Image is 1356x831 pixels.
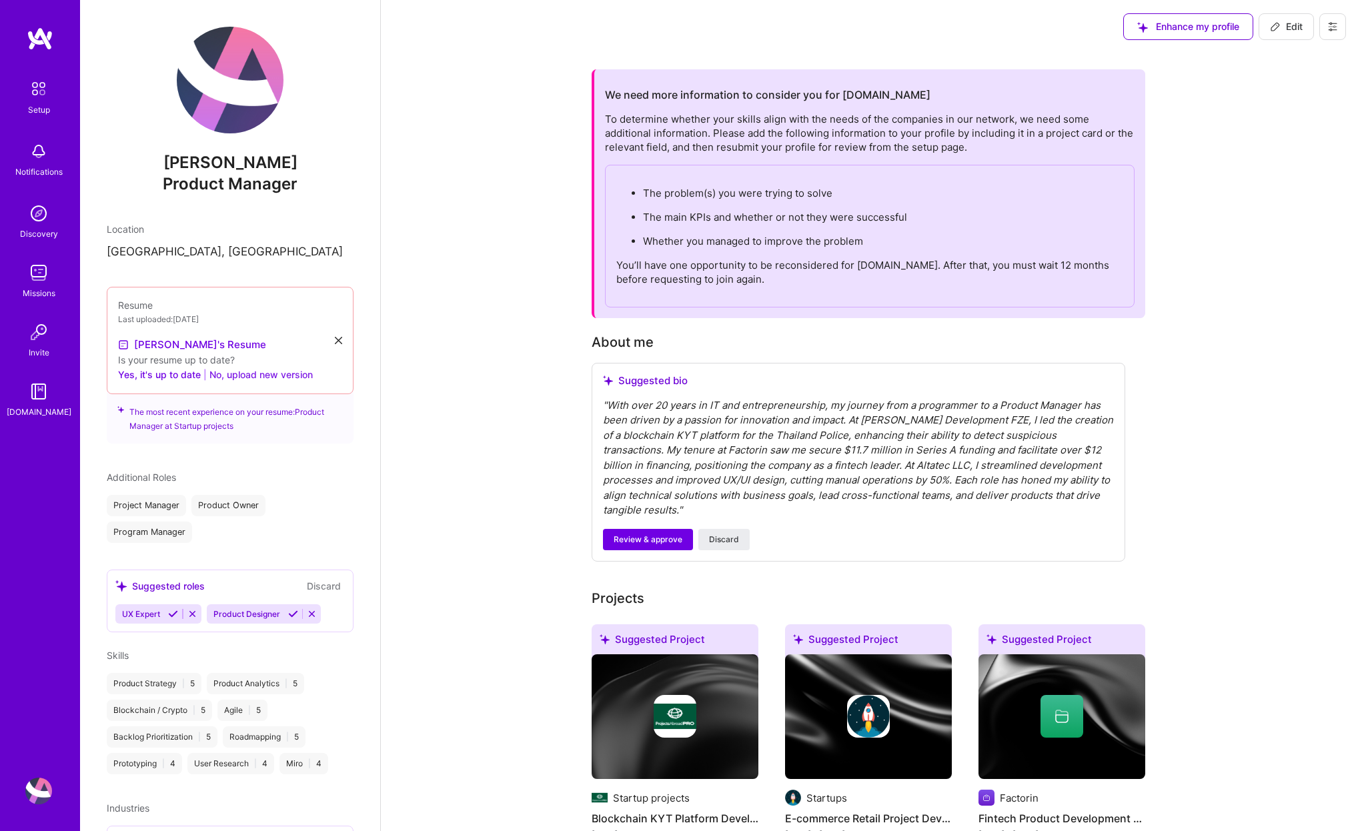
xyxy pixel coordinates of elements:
span: Skills [107,650,129,661]
a: User Avatar [22,778,55,804]
i: icon Close [335,337,342,344]
span: Enhance my profile [1137,20,1239,33]
button: Edit [1259,13,1314,40]
div: Project Manager [107,495,186,516]
img: Company logo [654,695,696,738]
div: Last uploaded: [DATE] [118,312,342,326]
span: Industries [107,802,149,814]
p: Whether you managed to improve the problem [643,234,1123,248]
span: Additional Roles [107,472,176,483]
span: [PERSON_NAME] [107,153,354,173]
div: Miro 4 [279,753,328,774]
img: User Avatar [25,778,52,804]
div: Backlog Prioritization 5 [107,726,217,748]
i: Reject [307,609,317,619]
span: | [162,758,165,769]
img: Company logo [785,790,801,806]
i: icon SuggestedTeams [793,634,803,644]
div: " With over 20 years in IT and entrepreneurship, my journey from a programmer to a Product Manage... [603,398,1114,518]
img: Resume [118,339,129,350]
img: discovery [25,200,52,227]
h4: Blockchain KYT Platform Development [592,810,758,827]
img: logo [27,27,53,51]
img: Invite [25,319,52,345]
div: Suggested Project [785,624,952,660]
div: Discovery [20,227,58,241]
div: Product Analytics 5 [207,673,304,694]
div: Is your resume up to date? [118,353,342,367]
div: Invite [29,345,49,359]
span: | [193,705,195,716]
img: guide book [25,378,52,405]
div: Product Owner [191,495,265,516]
div: Blockchain / Crypto 5 [107,700,212,721]
div: Program Manager [107,522,192,543]
div: Startups [806,791,847,805]
span: Edit [1270,20,1303,33]
img: User Avatar [177,27,283,133]
span: | [203,367,207,381]
h4: Fintech Product Development and Management [978,810,1145,827]
div: Notifications [15,165,63,179]
i: Reject [187,609,197,619]
div: About me [592,332,654,352]
span: Discard [709,534,739,546]
span: | [198,732,201,742]
i: icon SuggestedTeams [1137,22,1148,33]
i: Accept [168,609,178,619]
img: setup [25,75,53,103]
div: Prototyping 4 [107,753,182,774]
div: Startup projects [613,791,690,805]
img: teamwork [25,259,52,286]
i: icon SuggestedTeams [115,580,127,592]
div: The most recent experience on your resume: Product Manager at Startup projects [107,386,354,444]
i: icon SuggestedTeams [603,375,613,385]
button: Enhance my profile [1123,13,1253,40]
i: icon SuggestedTeams [600,634,610,644]
img: bell [25,138,52,165]
div: Product Strategy 5 [107,673,201,694]
h4: E-commerce Retail Project Development [785,810,952,827]
span: Product Designer [213,609,280,619]
button: Discard [698,529,750,550]
span: UX Expert [122,609,160,619]
span: Review & approve [614,534,682,546]
div: To determine whether your skills align with the needs of the companies in our network, we need so... [605,112,1135,307]
span: | [286,732,289,742]
div: Location [107,222,354,236]
img: Company logo [978,790,994,806]
div: [DOMAIN_NAME] [7,405,71,419]
div: Suggested Project [978,624,1145,660]
p: You’ll have one opportunity to be reconsidered for [DOMAIN_NAME]. After that, you must wait 12 mo... [616,258,1123,286]
img: Company logo [592,790,608,806]
i: icon SuggestedTeams [117,405,124,414]
i: icon SuggestedTeams [986,634,996,644]
button: Review & approve [603,529,693,550]
img: cover [592,654,758,780]
a: [PERSON_NAME]'s Resume [118,337,266,353]
div: Roadmapping 5 [223,726,305,748]
div: Suggested Project [592,624,758,660]
p: The main KPIs and whether or not they were successful [643,210,1123,224]
img: cover [785,654,952,780]
h2: We need more information to consider you for [DOMAIN_NAME] [605,89,930,101]
button: No, upload new version [209,367,313,383]
i: Accept [288,609,298,619]
span: | [285,678,287,689]
img: Company logo [847,695,890,738]
button: Discard [303,578,345,594]
div: Projects [592,588,644,608]
div: Missions [23,286,55,300]
div: Suggested roles [115,579,205,593]
span: Product Manager [163,174,297,193]
span: | [254,758,257,769]
img: cover [978,654,1145,780]
button: Yes, it's up to date [118,367,201,383]
div: Agile 5 [217,700,267,721]
div: Setup [28,103,50,117]
div: Factorin [1000,791,1039,805]
div: User Research 4 [187,753,274,774]
div: Suggested bio [603,374,1114,387]
p: [GEOGRAPHIC_DATA], [GEOGRAPHIC_DATA] [107,244,354,260]
span: | [308,758,311,769]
